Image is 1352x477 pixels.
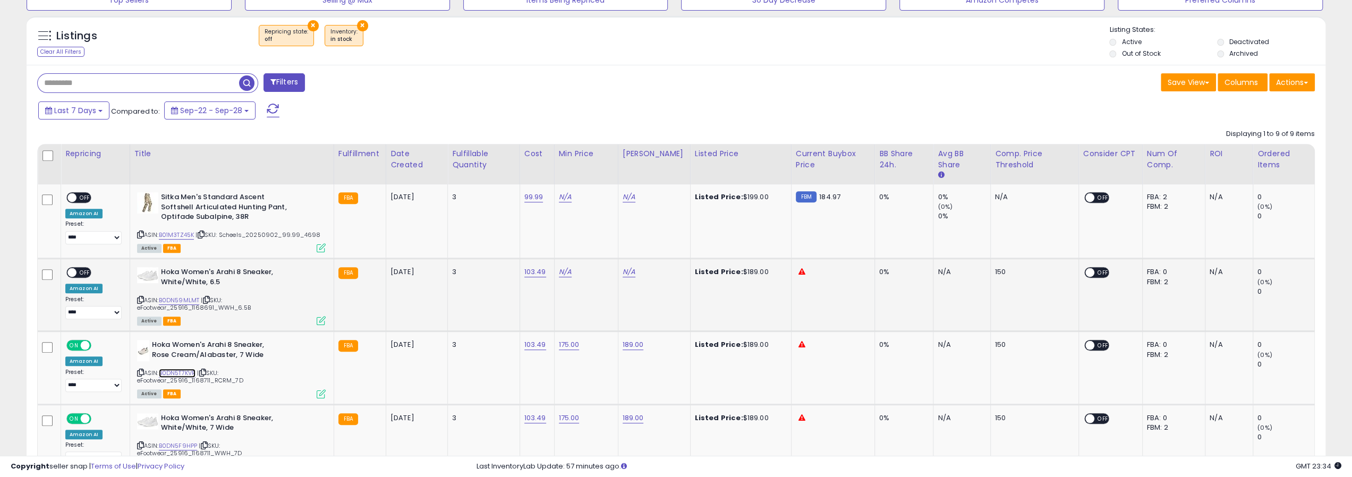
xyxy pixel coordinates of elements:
div: Ordered Items [1257,148,1310,171]
div: [DATE] [390,340,433,350]
div: Consider CPT [1083,148,1138,159]
span: FBA [163,317,181,326]
span: All listings currently available for purchase on Amazon [137,389,161,398]
b: Listed Price: [695,339,743,350]
div: 0 [1257,432,1314,442]
div: Last InventoryLab Update: 57 minutes ago. [477,462,1341,472]
b: Hoka Women's Arahi 8 Sneaker, Rose Cream/Alabaster, 7 Wide [152,340,281,362]
div: Date Created [390,148,443,171]
div: N/A [938,267,982,277]
button: × [308,20,319,31]
span: | SKU: eFootwear_25916_1168711_RCRM_7D [137,369,243,385]
small: (0%) [1257,278,1272,286]
small: FBA [338,340,358,352]
div: N/A [938,340,982,350]
a: 189.00 [623,413,644,423]
div: FBA: 0 [1147,340,1197,350]
div: N/A [1210,267,1245,277]
span: FBA [163,389,181,398]
div: 0 [1257,360,1314,369]
div: $199.00 [695,192,783,202]
div: FBA: 0 [1147,267,1197,277]
small: (0%) [1257,202,1272,211]
span: OFF [76,268,93,277]
button: Save View [1161,73,1216,91]
a: Privacy Policy [138,461,184,471]
button: Filters [263,73,305,92]
div: 0 [1257,192,1314,202]
small: Avg BB Share. [938,171,944,180]
div: $189.00 [695,413,783,423]
span: | SKU: eFootwear_25916_1168691_WWH_6.5B [137,296,251,312]
small: FBA [338,413,358,425]
div: Displaying 1 to 9 of 9 items [1226,129,1315,139]
span: OFF [1094,193,1111,202]
span: All listings currently available for purchase on Amazon [137,244,161,253]
a: Terms of Use [91,461,136,471]
span: ON [67,341,81,350]
div: FBM: 2 [1147,277,1197,287]
div: ASIN: [137,413,326,470]
label: Archived [1229,49,1258,58]
a: 99.99 [524,192,543,202]
small: (0%) [1257,423,1272,432]
div: N/A [1210,340,1245,350]
img: 51VMCH2CQcL._SL40_.jpg [137,192,158,214]
div: off [265,36,308,43]
div: $189.00 [695,267,783,277]
div: ASIN: [137,192,326,251]
div: 3 [452,192,512,202]
div: 0% [879,192,925,202]
div: 0% [879,340,925,350]
span: ON [67,414,81,423]
b: Sitka Men's Standard Ascent Softshell Articulated Hunting Pant, Optifade Subalpine, 38R [161,192,290,225]
div: in stock [330,36,358,43]
button: Actions [1269,73,1315,91]
small: (0%) [938,202,953,211]
div: Preset: [65,220,122,244]
div: 3 [452,340,512,350]
div: [PERSON_NAME] [623,148,686,159]
div: 0 [1257,340,1314,350]
div: Preset: [65,296,122,320]
span: 2025-10-6 23:34 GMT [1296,461,1341,471]
span: Repricing state : [265,28,308,44]
div: 3 [452,413,512,423]
span: All listings currently available for purchase on Amazon [137,317,161,326]
a: B0DN59MLMT [159,296,200,305]
div: ROI [1210,148,1248,159]
span: 184.97 [819,192,840,202]
div: Fulfillable Quantity [452,148,515,171]
span: | SKU: Scheels_20250902_99.99_4698 [195,231,320,239]
b: Hoka Women's Arahi 8 Sneaker, White/White, 6.5 [161,267,290,289]
div: BB Share 24h. [879,148,929,171]
p: Listing States: [1109,25,1325,35]
div: Avg BB Share [938,148,986,171]
a: N/A [559,192,572,202]
div: 0% [879,413,925,423]
a: N/A [623,267,635,277]
div: Clear All Filters [37,47,84,57]
a: N/A [623,192,635,202]
div: 150 [995,267,1070,277]
div: Amazon AI [65,209,103,218]
a: B01M3TZ45K [159,231,194,240]
div: Preset: [65,369,122,393]
label: Out of Stock [1121,49,1160,58]
div: Amazon AI [65,356,103,366]
div: 3 [452,267,512,277]
div: ASIN: [137,340,326,397]
b: Listed Price: [695,267,743,277]
div: FBM: 2 [1147,350,1197,360]
div: 0 [1257,287,1314,296]
div: FBM: 2 [1147,202,1197,211]
label: Deactivated [1229,37,1269,46]
span: Last 7 Days [54,105,96,116]
button: Columns [1218,73,1268,91]
div: [DATE] [390,413,433,423]
div: Cost [524,148,550,159]
div: 150 [995,340,1070,350]
div: Min Price [559,148,614,159]
div: Comp. Price Threshold [995,148,1074,171]
img: 21YgaH--H7L._SL40_.jpg [137,413,158,429]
